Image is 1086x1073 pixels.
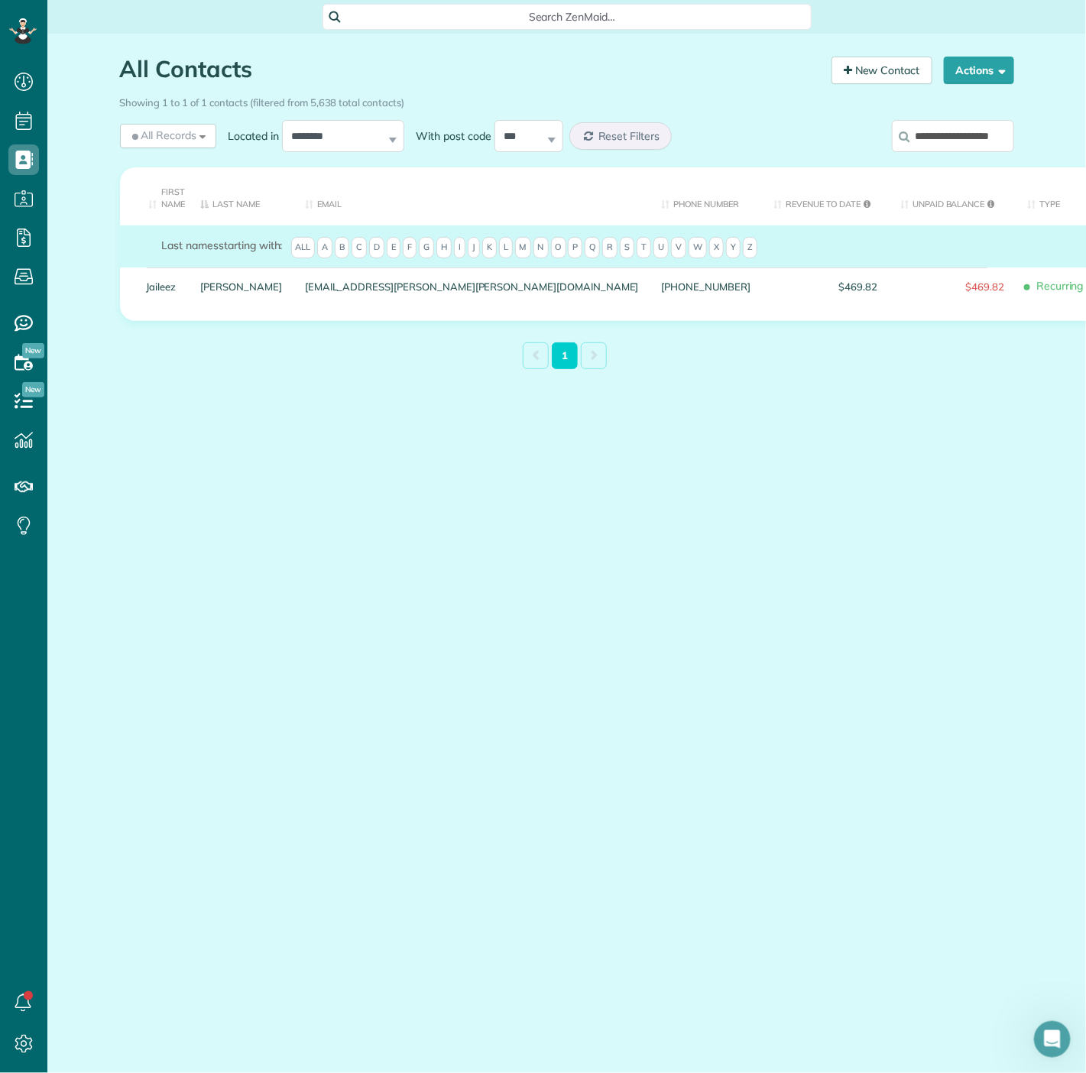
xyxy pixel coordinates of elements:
[650,167,762,225] th: Phone number: activate to sort column ascending
[162,238,283,253] label: starting with:
[900,281,1004,292] span: $469.82
[22,382,44,397] span: New
[726,237,741,258] span: Y
[515,237,531,258] span: M
[482,237,497,258] span: K
[436,237,452,258] span: H
[671,237,686,258] span: V
[129,128,197,143] span: All Records
[637,237,651,258] span: T
[743,237,757,258] span: Z
[404,128,494,144] label: With post code
[120,57,820,82] h1: All Contacts
[216,128,282,144] label: Located in
[291,237,316,258] span: All
[944,57,1014,84] button: Actions
[889,167,1016,225] th: Unpaid Balance: activate to sort column ascending
[598,129,660,143] span: Reset Filters
[602,237,618,258] span: R
[585,237,600,258] span: Q
[200,281,282,292] a: [PERSON_NAME]
[293,167,650,225] th: Email: activate to sort column ascending
[568,237,582,258] span: P
[499,237,513,258] span: L
[552,342,578,369] a: 1
[147,281,178,292] a: Jaileez
[293,267,650,306] div: [EMAIL_ADDRESS][PERSON_NAME][PERSON_NAME][DOMAIN_NAME]
[387,237,400,258] span: E
[1034,1021,1071,1058] iframe: Intercom live chat
[653,237,669,258] span: U
[189,167,293,225] th: Last Name: activate to sort column descending
[419,237,434,258] span: G
[689,237,707,258] span: W
[832,57,932,84] a: New Contact
[762,167,889,225] th: Revenue to Date: activate to sort column ascending
[352,237,367,258] span: C
[468,237,480,258] span: J
[454,237,465,258] span: I
[620,237,634,258] span: S
[22,343,44,358] span: New
[120,167,190,225] th: First Name: activate to sort column ascending
[120,89,1014,110] div: Showing 1 to 1 of 1 contacts (filtered from 5,638 total contacts)
[551,237,566,258] span: O
[403,237,417,258] span: F
[650,267,762,306] div: [PHONE_NUMBER]
[317,237,332,258] span: A
[709,237,724,258] span: X
[773,281,877,292] span: $469.82
[335,237,349,258] span: B
[369,237,384,258] span: D
[162,238,219,252] span: Last names
[533,237,549,258] span: N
